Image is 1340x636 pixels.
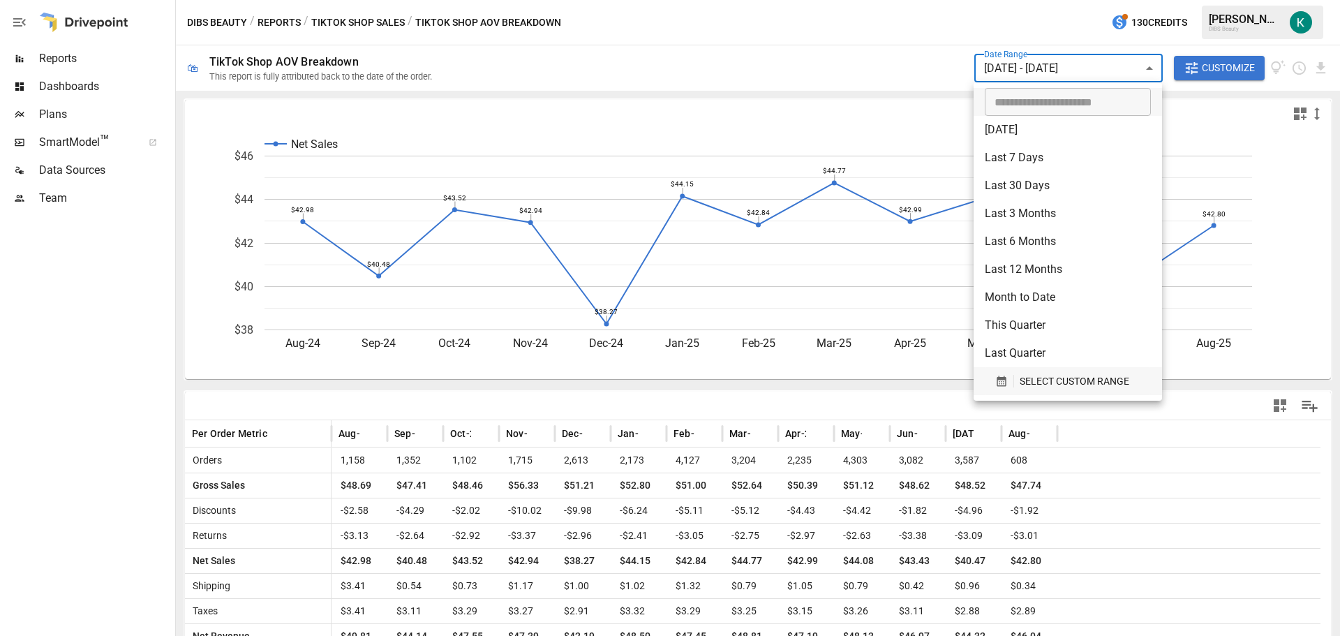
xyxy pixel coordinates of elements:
[974,311,1162,339] li: This Quarter
[1020,373,1129,390] span: SELECT CUSTOM RANGE
[974,228,1162,256] li: Last 6 Months
[974,116,1162,144] li: [DATE]
[974,339,1162,367] li: Last Quarter
[974,256,1162,283] li: Last 12 Months
[974,283,1162,311] li: Month to Date
[974,144,1162,172] li: Last 7 Days
[985,367,1151,395] button: SELECT CUSTOM RANGE
[974,172,1162,200] li: Last 30 Days
[974,200,1162,228] li: Last 3 Months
